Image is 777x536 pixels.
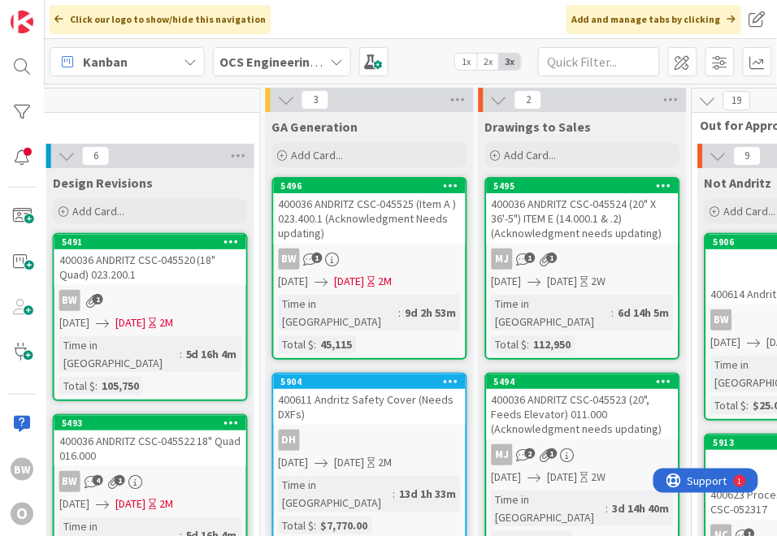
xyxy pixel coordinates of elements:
div: 5494 [487,374,679,389]
span: Design Revisions [53,175,153,191]
div: 5d 16h 4m [182,345,241,363]
span: [DATE] [548,273,578,290]
span: Add Card... [72,204,124,218]
span: GA Generation [272,119,358,135]
div: MJ [487,249,679,270]
span: Support [34,2,74,22]
div: 112,950 [530,335,575,353]
div: MJ [492,444,513,465]
span: [DATE] [115,495,145,512]
span: Add Card... [505,148,557,162]
img: Visit kanbanzone.com [11,11,33,33]
span: 3x [499,54,521,70]
div: BW [59,471,80,492]
span: 1 [115,475,125,486]
div: Time in [GEOGRAPHIC_DATA] [279,476,393,512]
div: 5493400036 ANDRITZ CSC-045522 18" Quad 016.000 [54,416,246,466]
span: 19 [723,91,751,110]
div: MJ [492,249,513,270]
div: 2M [379,454,393,471]
a: 5495400036 ANDRITZ CSC-045524 (20" X 36'-5") ITEM E (14.000.1 & .2) (Acknowledgment needs updatin... [485,177,680,360]
div: 5494 [494,376,679,387]
span: 2x [477,54,499,70]
span: Add Card... [292,148,344,162]
div: 13d 1h 33m [396,485,461,503]
span: [DATE] [335,454,365,471]
span: : [95,377,98,395]
span: 9 [734,146,762,166]
div: 5491 [54,235,246,249]
div: 2M [159,495,173,512]
span: : [747,396,749,414]
div: BW [279,249,300,270]
span: 1 [312,253,323,263]
div: Time in [GEOGRAPHIC_DATA] [279,295,399,331]
span: : [180,345,182,363]
span: [DATE] [711,334,741,351]
div: Total $ [59,377,95,395]
div: 105,750 [98,377,143,395]
div: BW [711,309,732,331]
div: 5904400611 Andritz Safety Cover (Needs DXFs) [274,374,466,425]
span: : [399,304,402,322]
span: : [393,485,396,503]
div: 5495400036 ANDRITZ CSC-045524 (20" X 36'-5") ITEM E (14.000.1 & .2) (Acknowledgment needs updating) [487,179,679,244]
span: 4 [93,475,103,486]
span: 1 [547,253,558,263]
span: 1 [93,294,103,305]
span: : [606,499,609,517]
span: Drawings to Sales [485,119,592,135]
span: [DATE] [279,454,309,471]
span: 3 [302,90,329,110]
div: 400036 ANDRITZ CSC-045525 (Item A ) 023.400.1 (Acknowledgment Needs updating) [274,193,466,244]
span: Kanban [83,52,128,71]
div: DH [279,430,300,451]
div: 5496 [281,180,466,192]
div: 5496400036 ANDRITZ CSC-045525 (Item A ) 023.400.1 (Acknowledgment Needs updating) [274,179,466,244]
span: [DATE] [548,469,578,486]
span: [DATE] [115,314,145,331]
div: BW [54,471,246,492]
span: : [527,335,530,353]
div: 5496 [274,179,466,193]
div: Time in [GEOGRAPHIC_DATA] [59,336,180,372]
div: Add and manage tabs by clicking [566,5,741,34]
div: 5904 [274,374,466,389]
div: 2W [592,273,606,290]
div: BW [54,290,246,311]
div: 5495 [487,179,679,193]
span: 2 [525,448,536,459]
div: Total $ [711,396,747,414]
div: 400036 ANDRITZ CSC-045523 (20", Feeds Elevator) 011.000 (Acknowledgment needs updating) [487,389,679,439]
div: 400611 Andritz Safety Cover (Needs DXFs) [274,389,466,425]
div: BW [274,249,466,270]
div: DH [274,430,466,451]
div: 5904 [281,376,466,387]
div: 400036 ANDRITZ CSC-045520 (18" Quad) 023.200.1 [54,249,246,285]
div: O [11,503,33,525]
div: 5493 [54,416,246,430]
span: Not Andritz [705,175,772,191]
span: [DATE] [59,495,89,512]
span: [DATE] [279,273,309,290]
a: 5496400036 ANDRITZ CSC-045525 (Item A ) 023.400.1 (Acknowledgment Needs updating)BW[DATE][DATE]2M... [272,177,467,360]
div: Time in [GEOGRAPHIC_DATA] [492,491,606,526]
span: 6 [82,146,110,166]
div: $7,770.00 [317,517,372,534]
span: [DATE] [492,273,522,290]
span: [DATE] [335,273,365,290]
div: BW [11,458,33,481]
div: Total $ [492,335,527,353]
div: Click our logo to show/hide this navigation [50,5,271,34]
div: 400036 ANDRITZ CSC-045522 18" Quad 016.000 [54,430,246,466]
div: 45,115 [317,335,357,353]
div: 2M [159,314,173,331]
div: 400036 ANDRITZ CSC-045524 (20" X 36'-5") ITEM E (14.000.1 & .2) (Acknowledgment needs updating) [487,193,679,244]
div: 5491 [62,236,246,248]
div: 6d 14h 5m [614,304,674,322]
div: 5494400036 ANDRITZ CSC-045523 (20", Feeds Elevator) 011.000 (Acknowledgment needs updating) [487,374,679,439]
div: 5493 [62,417,246,429]
span: : [315,517,317,534]
span: [DATE] [492,469,522,486]
div: BW [59,290,80,311]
